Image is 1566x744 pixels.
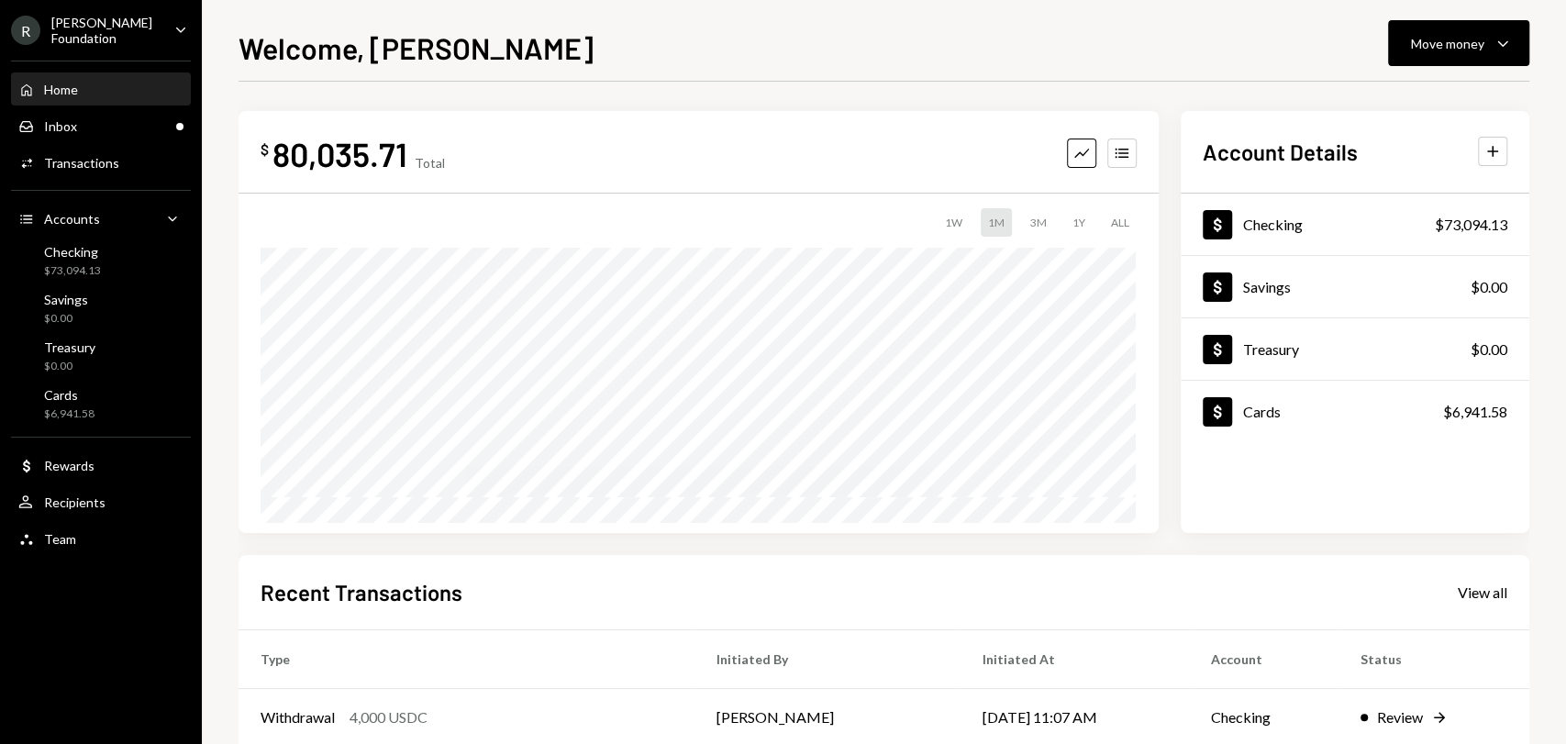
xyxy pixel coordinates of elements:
div: Rewards [44,458,94,473]
div: Checking [44,244,101,260]
div: $6,941.58 [1443,401,1507,423]
div: View all [1458,583,1507,602]
a: Cards$6,941.58 [1181,381,1529,442]
div: R [11,16,40,45]
div: Team [44,531,76,547]
div: 3M [1023,208,1054,237]
a: Team [11,522,191,555]
div: Transactions [44,155,119,171]
div: Inbox [44,118,77,134]
th: Initiated By [694,629,960,688]
div: Move money [1411,34,1484,53]
h1: Welcome, [PERSON_NAME] [239,29,594,66]
div: Total [415,155,445,171]
a: Treasury$0.00 [1181,318,1529,380]
a: Checking$73,094.13 [11,239,191,283]
div: Savings [44,292,88,307]
div: $0.00 [1471,339,1507,361]
th: Initiated At [960,629,1189,688]
h2: Recent Transactions [261,577,462,607]
div: Cards [1243,403,1281,420]
div: ALL [1104,208,1137,237]
div: Home [44,82,78,97]
div: Recipients [44,494,106,510]
div: 4,000 USDC [350,706,428,728]
div: 1Y [1065,208,1093,237]
div: $0.00 [1471,276,1507,298]
div: Cards [44,387,94,403]
div: 1M [981,208,1012,237]
div: Treasury [44,339,95,355]
a: Savings$0.00 [1181,256,1529,317]
div: $73,094.13 [44,263,101,279]
div: $0.00 [44,359,95,374]
a: Home [11,72,191,105]
div: $0.00 [44,311,88,327]
div: Accounts [44,211,100,227]
div: $ [261,140,269,159]
div: Review [1377,706,1423,728]
div: 80,035.71 [272,133,407,174]
div: $73,094.13 [1435,214,1507,236]
a: Accounts [11,202,191,235]
div: Withdrawal [261,706,335,728]
th: Type [239,629,694,688]
th: Account [1189,629,1338,688]
div: Savings [1243,278,1291,295]
a: Recipients [11,485,191,518]
a: Savings$0.00 [11,286,191,330]
button: Move money [1388,20,1529,66]
a: Cards$6,941.58 [11,382,191,426]
a: Transactions [11,146,191,179]
div: $6,941.58 [44,406,94,422]
a: Checking$73,094.13 [1181,194,1529,255]
h2: Account Details [1203,137,1358,167]
a: View all [1458,582,1507,602]
a: Rewards [11,449,191,482]
div: 1W [938,208,970,237]
a: Treasury$0.00 [11,334,191,378]
div: [PERSON_NAME] Foundation [51,15,160,46]
th: Status [1338,629,1529,688]
div: Checking [1243,216,1303,233]
div: Treasury [1243,340,1299,358]
a: Inbox [11,109,191,142]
